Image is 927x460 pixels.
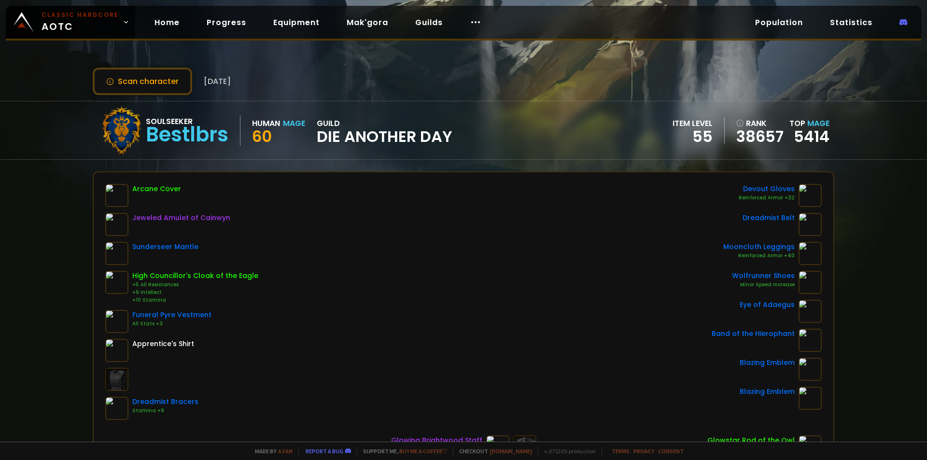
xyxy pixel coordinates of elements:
[132,296,258,304] div: +10 Stamina
[673,129,713,144] div: 55
[799,242,822,265] img: item-14137
[740,387,795,397] div: Blazing Emblem
[732,271,795,281] div: Wolfrunner Shoes
[249,447,293,455] span: Made by
[105,271,128,294] img: item-10138
[147,13,187,32] a: Home
[673,117,713,129] div: item level
[633,447,654,455] a: Privacy
[105,310,128,333] img: item-12542
[132,281,258,289] div: +5 All Resistances
[278,447,293,455] a: a fan
[42,11,119,19] small: Classic Hardcore
[132,184,181,194] div: Arcane Cover
[146,127,228,142] div: Bestlbrs
[132,339,194,349] div: Apprentice's Shirt
[723,242,795,252] div: Mooncloth Leggings
[105,397,128,420] img: item-16703
[252,125,272,147] span: 60
[799,271,822,294] img: item-13101
[93,68,192,95] button: Scan character
[132,320,211,328] div: All Stats +3
[306,447,343,455] a: Report a bug
[357,447,447,455] span: Support me,
[740,300,795,310] div: Eye of Adaegus
[407,13,450,32] a: Guilds
[723,252,795,260] div: Reinforced Armor +40
[736,129,784,144] a: 38657
[707,435,795,446] div: Glowstar Rod of the Owl
[132,407,198,415] div: Stamina +9
[266,13,327,32] a: Equipment
[132,242,198,252] div: Sunderseer Mantle
[789,117,829,129] div: Top
[6,6,135,39] a: Classic HardcoreAOTC
[794,125,829,147] a: 5414
[658,447,684,455] a: Consent
[799,358,822,381] img: item-2802
[712,329,795,339] div: Band of the Hierophant
[453,447,532,455] span: Checkout
[799,300,822,323] img: item-5266
[739,184,795,194] div: Devout Gloves
[736,117,784,129] div: rank
[283,117,305,129] div: Mage
[317,129,452,144] span: Die Another Day
[132,397,198,407] div: Dreadmist Bracers
[146,115,228,127] div: Soulseeker
[739,194,795,202] div: Reinforced Armor +32
[105,184,128,207] img: item-8292
[807,118,829,129] span: Mage
[339,13,396,32] a: Mak'gora
[132,289,258,296] div: +9 Intellect
[317,117,452,144] div: guild
[538,447,596,455] span: v. d752d5 - production
[732,281,795,289] div: Minor Speed Increase
[199,13,254,32] a: Progress
[132,310,211,320] div: Funeral Pyre Vestment
[399,447,447,455] a: Buy me a coffee
[132,213,230,223] div: Jeweled Amulet of Cainwyn
[105,213,128,236] img: item-1443
[490,447,532,455] a: [DOMAIN_NAME]
[252,117,280,129] div: Human
[799,213,822,236] img: item-16702
[204,75,231,87] span: [DATE]
[105,242,128,265] img: item-13185
[799,184,822,207] img: item-16692
[822,13,880,32] a: Statistics
[799,329,822,352] img: item-13096
[105,339,128,362] img: item-6096
[740,358,795,368] div: Blazing Emblem
[42,11,119,34] span: AOTC
[743,213,795,223] div: Dreadmist Belt
[612,447,630,455] a: Terms
[132,271,258,281] div: High Councillor's Cloak of the Eagle
[391,435,482,446] div: Glowing Brightwood Staff
[747,13,811,32] a: Population
[799,387,822,410] img: item-2802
